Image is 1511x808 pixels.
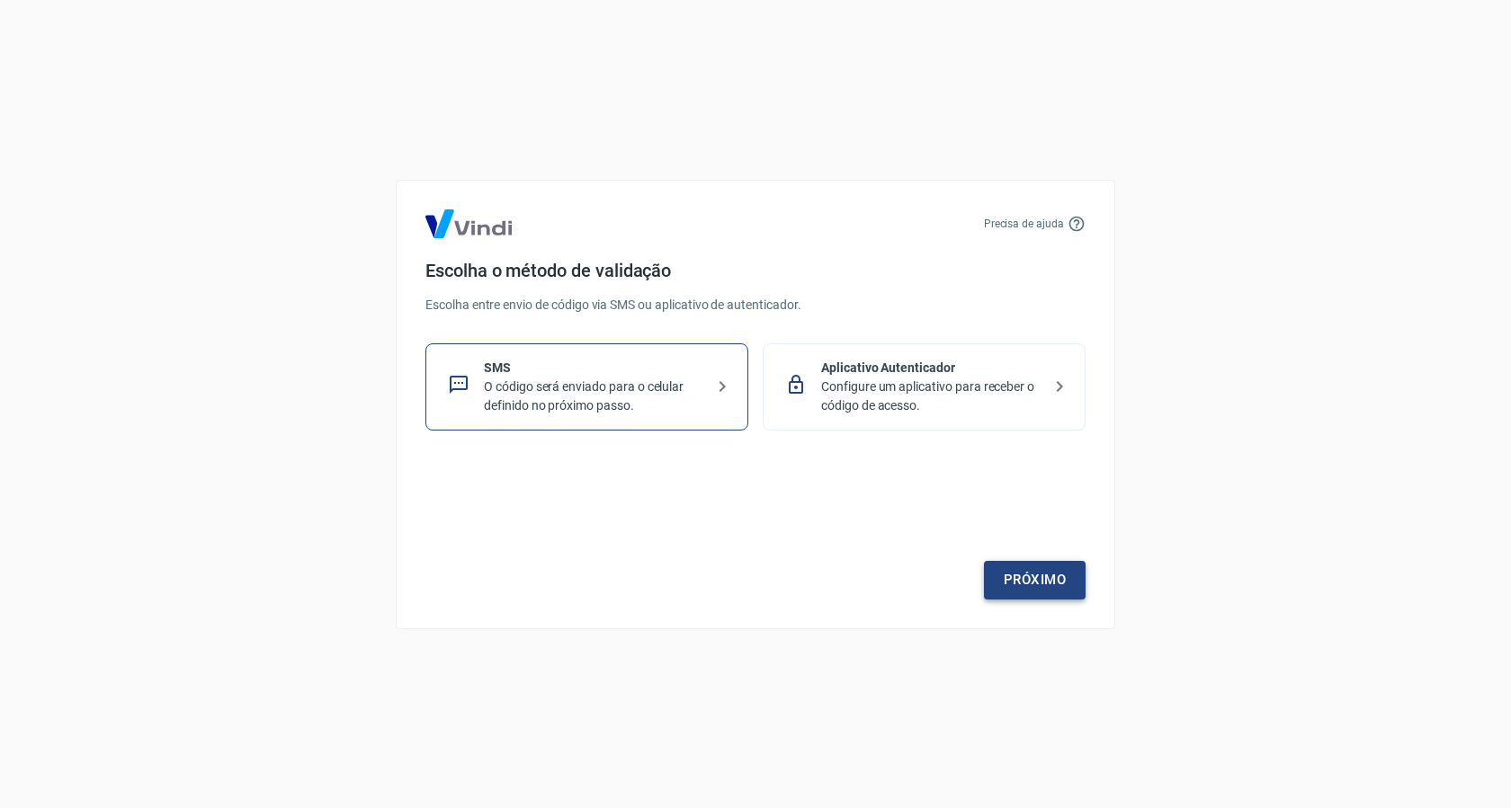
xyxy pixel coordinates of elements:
[484,359,704,377] p: SMS
[763,343,1086,431] div: Aplicativo AutenticadorConfigure um aplicativo para receber o código de acesso.
[984,216,1064,232] p: Precisa de ajuda
[425,260,1086,281] h4: Escolha o método de validação
[984,561,1086,599] a: Próximo
[425,343,748,431] div: SMSO código será enviado para o celular definido no próximo passo.
[821,377,1042,415] p: Configure um aplicativo para receber o código de acesso.
[425,296,1086,315] p: Escolha entre envio de código via SMS ou aplicativo de autenticador.
[425,209,512,238] img: Logo Vind
[484,377,704,415] p: O código será enviado para o celular definido no próximo passo.
[821,359,1042,377] p: Aplicativo Autenticador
